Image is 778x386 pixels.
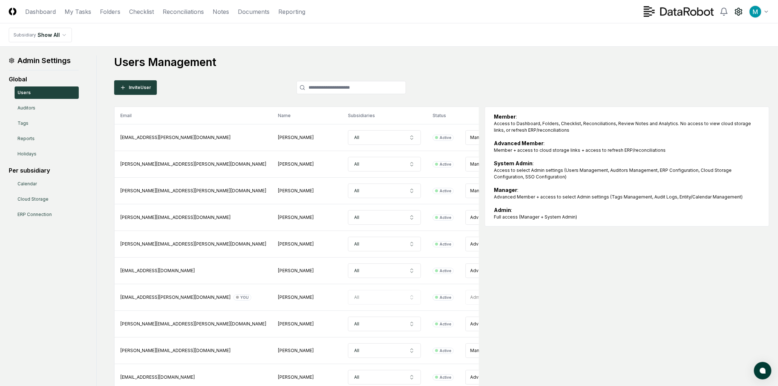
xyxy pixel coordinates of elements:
[278,347,336,354] div: Neena Soupharath
[278,214,336,221] div: Hanna Kovryzhenko
[272,107,342,124] th: Name
[494,194,760,200] div: Advanced Member + access to select Admin settings (Tags Management, Audit Logs, Entity/Calendar M...
[440,162,451,167] div: Active
[278,267,336,274] div: Liudmyla Levchenko
[278,374,336,381] div: Oksana Klimenko
[278,241,336,247] div: Julia Cheng
[120,267,266,274] div: [EMAIL_ADDRESS][DOMAIN_NAME]
[494,159,760,180] div: :
[278,321,336,327] div: Michael Hill
[494,113,516,120] b: Member
[15,208,79,221] a: ERP Connection
[15,86,79,99] a: Users
[120,347,266,354] div: [PERSON_NAME][EMAIL_ADDRESS][DOMAIN_NAME]
[440,295,451,300] div: Active
[494,120,760,134] div: Access to Dashboard, Folders, Checklist, Reconciliations, Review Notes and Analytics. No access t...
[114,55,769,69] h1: Users Management
[278,294,336,301] div: Manny Birrueta
[440,215,451,220] div: Active
[9,8,16,15] img: Logo
[278,161,336,167] div: Dina Abdelmageed
[354,267,359,274] span: All
[354,347,359,354] span: All
[9,75,79,84] div: Global
[25,7,56,16] a: Dashboard
[9,28,72,42] nav: breadcrumb
[342,107,427,124] th: Subsidiaries
[238,7,270,16] a: Documents
[15,132,79,145] a: Reports
[15,102,79,114] a: Auditors
[354,188,359,194] span: All
[440,348,451,354] div: Active
[494,160,533,166] b: System Admin
[13,32,36,38] div: Subsidiary
[494,206,760,220] div: :
[213,7,229,16] a: Notes
[65,7,91,16] a: My Tasks
[494,140,543,146] b: Advanced Member
[129,7,154,16] a: Checklist
[494,147,760,154] div: Member + access to cloud storage links + access to refresh ERP/reconciliations
[494,186,760,200] div: :
[494,113,760,134] div: :
[494,167,760,180] div: Access to select Admin settings (Users Management, Auditors Management, ERP Configuration, Cloud ...
[354,321,359,327] span: All
[100,7,120,16] a: Folders
[440,375,451,380] div: Active
[114,80,157,95] button: InviteUser
[120,188,266,194] div: [PERSON_NAME][EMAIL_ADDRESS][PERSON_NAME][DOMAIN_NAME]
[750,6,761,18] img: ACg8ocIk6UVBSJ1Mh_wKybhGNOx8YD4zQOa2rDZHjRd5UfivBFfoWA=s96-c
[440,321,451,327] div: Active
[754,362,771,379] button: atlas-launcher
[494,214,760,220] div: Full access (Manager + System Admin)
[120,134,266,141] div: [EMAIL_ADDRESS][PERSON_NAME][DOMAIN_NAME]
[427,107,460,124] th: Status
[15,193,79,205] a: Cloud Storage
[354,134,359,141] span: All
[15,178,79,190] a: Calendar
[278,134,336,141] div: Abbie Zingraf
[120,161,266,167] div: [PERSON_NAME][EMAIL_ADDRESS][PERSON_NAME][DOMAIN_NAME]
[9,166,79,175] div: Per subsidiary
[354,374,359,381] span: All
[494,187,517,193] b: Manager
[120,294,266,301] div: [EMAIL_ADDRESS][PERSON_NAME][DOMAIN_NAME]
[163,7,204,16] a: Reconciliations
[440,268,451,274] div: Active
[494,139,760,154] div: :
[115,107,272,124] th: Email
[15,117,79,130] a: Tags
[440,188,451,194] div: Active
[120,214,266,221] div: [PERSON_NAME][EMAIL_ADDRESS][DOMAIN_NAME]
[494,207,511,213] b: Admin
[440,135,451,140] div: Active
[120,241,266,247] div: [PERSON_NAME][EMAIL_ADDRESS][PERSON_NAME][DOMAIN_NAME]
[9,55,79,66] h1: Admin Settings
[354,161,359,167] span: All
[278,188,336,194] div: Gerald Weimer
[120,321,266,327] div: [PERSON_NAME][EMAIL_ADDRESS][PERSON_NAME][DOMAIN_NAME]
[354,241,359,247] span: All
[354,214,359,221] span: All
[440,242,451,247] div: Active
[240,295,249,300] div: You
[15,148,79,160] a: Holidays
[120,374,266,381] div: [EMAIL_ADDRESS][DOMAIN_NAME]
[278,7,305,16] a: Reporting
[644,6,714,17] img: DataRobot logo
